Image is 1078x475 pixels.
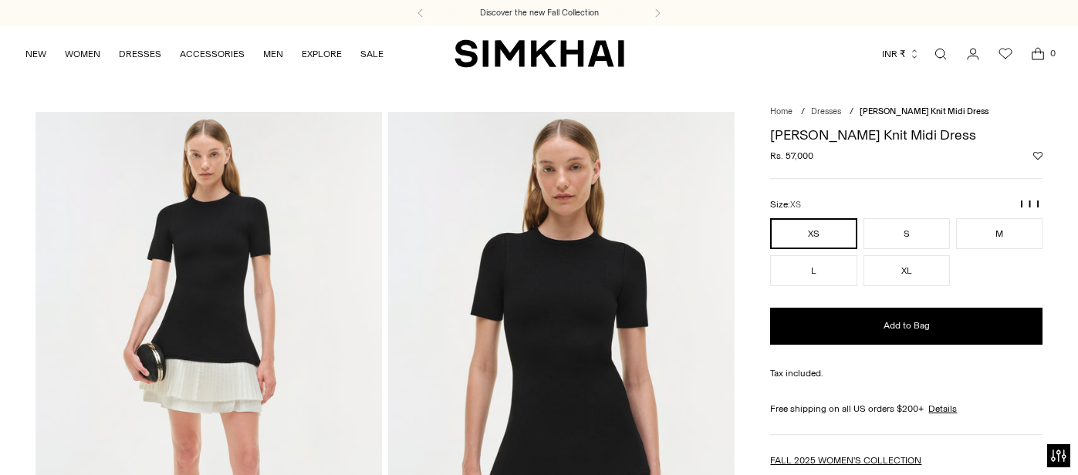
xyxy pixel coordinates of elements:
[1046,46,1059,60] span: 0
[770,255,857,286] button: L
[770,308,1042,345] button: Add to Bag
[770,106,1042,119] nav: breadcrumbs
[180,37,245,71] a: ACCESSORIES
[302,37,342,71] a: EXPLORE
[863,255,950,286] button: XL
[1033,151,1043,160] button: Add to Wishlist
[119,37,161,71] a: DRESSES
[882,37,920,71] button: INR ₹
[863,218,950,249] button: S
[770,149,813,163] span: Rs. 57,000
[860,106,988,116] span: [PERSON_NAME] Knit Midi Dress
[480,7,599,19] a: Discover the new Fall Collection
[770,128,1042,142] h1: [PERSON_NAME] Knit Midi Dress
[770,366,1042,380] div: Tax included.
[928,402,957,416] a: Details
[884,319,930,332] span: Add to Bag
[263,37,283,71] a: MEN
[770,106,792,116] a: Home
[455,39,624,69] a: SIMKHAI
[811,106,841,116] a: Dresses
[25,37,46,71] a: NEW
[956,218,1043,249] button: M
[770,197,801,212] label: Size:
[790,200,801,210] span: XS
[770,218,857,249] button: XS
[770,455,921,466] a: FALL 2025 WOMEN'S COLLECTION
[770,402,1042,416] div: Free shipping on all US orders $200+
[850,106,853,119] div: /
[65,37,100,71] a: WOMEN
[801,106,805,119] div: /
[990,39,1021,69] a: Wishlist
[1022,39,1053,69] a: Open cart modal
[925,39,956,69] a: Open search modal
[958,39,988,69] a: Go to the account page
[360,37,384,71] a: SALE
